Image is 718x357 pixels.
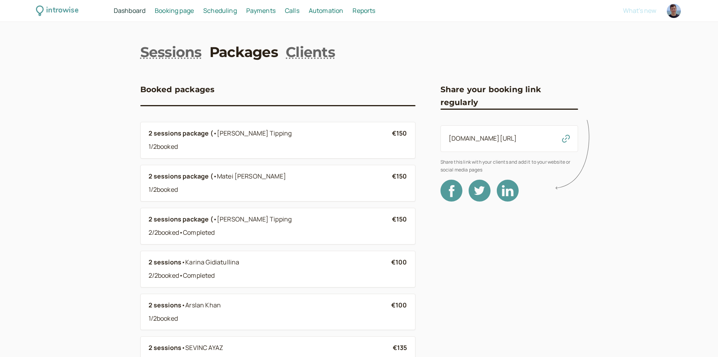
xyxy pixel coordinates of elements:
[149,258,182,266] b: 2 sessions
[679,320,718,357] iframe: Chat Widget
[149,257,407,281] a: 2 sessions•Karina Gidiatullina 2/2booked•Completed€100
[623,6,656,15] span: What's new
[217,215,292,223] span: [PERSON_NAME] Tipping
[181,301,185,309] span: •
[149,215,213,223] b: 2 sessions package (
[149,129,213,137] b: 2 sessions package (
[149,185,392,195] div: 1 / 2 booked
[179,228,183,237] span: •
[149,314,391,324] div: 1 / 2 booked
[309,6,344,16] a: Automation
[155,6,194,16] a: Booking page
[353,6,375,15] span: Reports
[393,343,407,352] b: €135
[246,6,276,16] a: Payments
[213,172,217,180] span: •
[623,7,656,14] button: What's new
[353,6,375,16] a: Reports
[217,129,292,137] span: [PERSON_NAME] Tipping
[440,158,578,173] span: Share this link with your clients and add it to your website or social media pages
[155,6,194,15] span: Booking page
[149,214,407,238] a: 2 sessions package (•[PERSON_NAME] Tipping 2/2booked•Completed€150
[286,42,335,62] a: Clients
[285,6,299,16] a: Calls
[149,172,213,180] b: 2 sessions package (
[114,6,145,16] a: Dashboard
[149,142,392,152] div: 1 / 2 booked
[391,301,407,309] b: €100
[114,6,145,15] span: Dashboard
[392,129,407,137] b: €150
[392,172,407,180] b: €150
[140,42,202,62] a: Sessions
[246,6,276,15] span: Payments
[185,258,239,266] span: Karina Gidiatullina
[309,6,344,15] span: Automation
[203,6,237,16] a: Scheduling
[149,171,407,195] a: 2 sessions package (•Matei [PERSON_NAME] 1/2booked€150
[213,129,217,137] span: •
[36,5,79,17] a: introwise
[149,300,407,324] a: 2 sessions•Arslan Khan 1/2booked€100
[149,129,407,152] a: 2 sessions package (•[PERSON_NAME] Tipping 1/2booked€150
[149,301,182,309] b: 2 sessions
[440,83,578,109] h3: Share your booking link regularly
[140,83,215,96] h3: Booked packages
[203,6,237,15] span: Scheduling
[149,271,391,281] div: 2 / 2 booked Completed
[449,134,517,143] a: [DOMAIN_NAME][URL]
[185,301,221,309] span: Arslan Khan
[666,3,682,19] a: Account
[185,343,223,352] span: SEVINC AYAZ
[181,258,185,266] span: •
[285,6,299,15] span: Calls
[217,172,286,180] span: Matei [PERSON_NAME]
[392,215,407,223] b: €150
[391,258,407,266] b: €100
[149,343,182,352] b: 2 sessions
[209,42,278,62] a: Packages
[213,215,217,223] span: •
[149,228,392,238] div: 2 / 2 booked Completed
[46,5,78,17] div: introwise
[179,271,183,280] span: •
[181,343,185,352] span: •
